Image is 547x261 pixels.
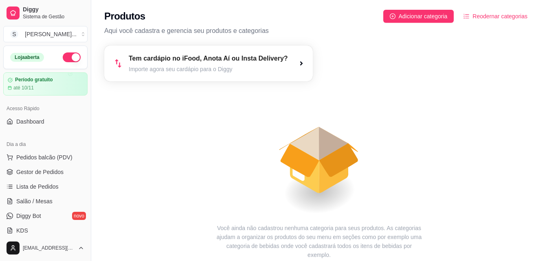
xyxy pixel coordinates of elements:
[3,165,88,178] a: Gestor de Pedidos
[16,168,64,176] span: Gestor de Pedidos
[3,238,88,258] button: [EMAIL_ADDRESS][DOMAIN_NAME]
[472,12,527,21] span: Reodernar categorias
[3,26,88,42] button: Select a team
[13,85,34,91] article: até 10/11
[16,153,72,161] span: Pedidos balcão (PDV)
[16,212,41,220] span: Diggy Bot
[390,13,395,19] span: plus-circle
[129,65,288,73] article: Importe agora seu cardápio para o Diggy
[63,52,81,62] button: Alterar Status
[3,209,88,222] a: Diggy Botnovo
[457,10,534,23] button: Reodernar categorias
[16,197,53,205] span: Salão / Mesas
[3,138,88,151] div: Dia a dia
[129,54,288,63] article: Tem cardápio no iFood, Anota Aí ou Insta Delivery?
[16,117,44,126] span: Dashboard
[16,183,59,191] span: Lista de Pedidos
[464,13,469,19] span: ordered-list
[104,46,313,81] button: Tem cardápio no iFood, Anota Aí ou Insta Delivery?Importe agora seu cardápio para o Diggy
[23,6,84,13] span: Diggy
[3,224,88,237] a: KDS
[3,3,88,23] a: DiggySistema de Gestão
[3,72,88,96] a: Período gratuitoaté 10/11
[16,226,28,235] span: KDS
[23,245,75,251] span: [EMAIL_ADDRESS][DOMAIN_NAME]
[3,115,88,128] a: Dashboard
[3,151,88,164] button: Pedidos balcão (PDV)
[3,102,88,115] div: Acesso Rápido
[3,180,88,193] a: Lista de Pedidos
[15,77,53,83] article: Período gratuito
[215,224,424,259] article: Você ainda não cadastrou nenhuma categoria para seus produtos. As categorias ajudam a organizar o...
[10,53,44,62] div: Loja aberta
[23,13,84,20] span: Sistema de Gestão
[10,30,18,38] span: S
[104,81,534,224] div: animation
[104,10,145,23] h2: Produtos
[3,195,88,208] a: Salão / Mesas
[383,10,454,23] button: Adicionar categoria
[25,30,77,38] div: [PERSON_NAME] ...
[104,26,534,36] p: Aqui você cadastra e gerencia seu produtos e categorias
[399,12,448,21] span: Adicionar categoria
